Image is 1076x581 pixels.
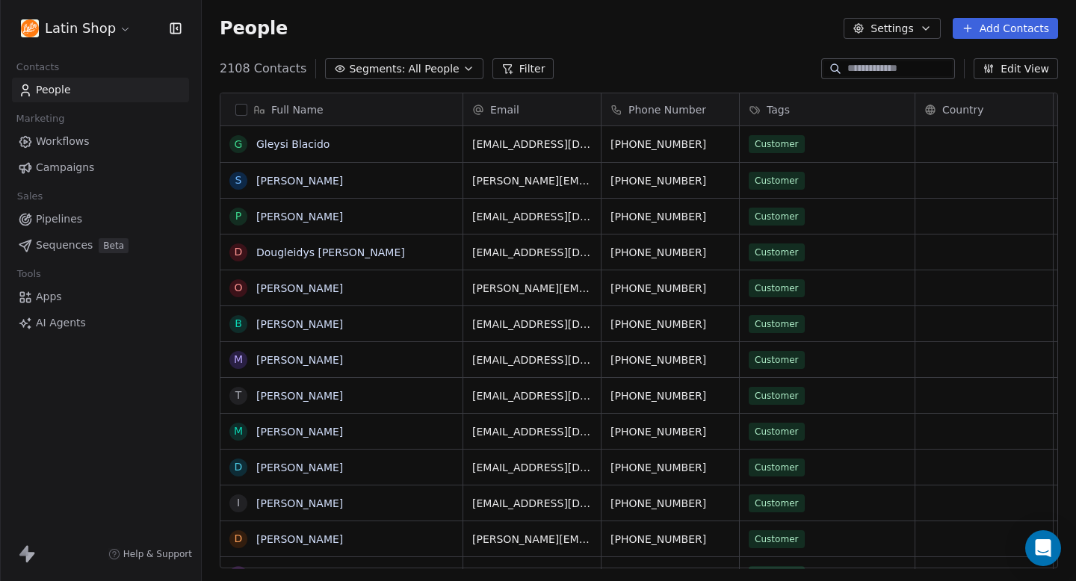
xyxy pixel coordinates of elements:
button: Add Contacts [953,18,1058,39]
span: [EMAIL_ADDRESS][DOMAIN_NAME] [472,317,592,332]
span: [PHONE_NUMBER] [610,281,730,296]
div: I [237,495,240,511]
span: Tags [767,102,790,117]
a: Workflows [12,129,189,154]
div: M [234,423,243,439]
span: [PERSON_NAME][EMAIL_ADDRESS][DOMAIN_NAME] [472,532,592,547]
button: Edit View [974,58,1058,79]
span: [PHONE_NUMBER] [610,209,730,224]
span: Customer [749,351,805,369]
span: Pipelines [36,211,82,227]
a: [PERSON_NAME] [256,569,343,581]
a: Gleysi Blacido [256,138,330,150]
a: Pipelines [12,207,189,232]
span: Customer [749,423,805,441]
button: Filter [492,58,554,79]
div: Country [915,93,1053,125]
span: [PHONE_NUMBER] [610,245,730,260]
div: Phone Number [602,93,739,125]
span: [PHONE_NUMBER] [610,460,730,475]
span: Customer [749,208,805,226]
div: B [235,316,242,332]
span: Customer [749,243,805,261]
span: Contacts [10,56,66,78]
span: [EMAIL_ADDRESS][DOMAIN_NAME] [472,209,592,224]
span: Marketing [10,108,71,130]
a: [PERSON_NAME] [256,390,343,402]
span: Customer [749,279,805,297]
a: [PERSON_NAME] [256,497,343,509]
div: O [234,280,242,296]
span: Workflows [36,134,90,149]
span: [PHONE_NUMBER] [610,173,730,188]
span: Apps [36,289,62,305]
span: [PHONE_NUMBER] [610,388,730,403]
a: [PERSON_NAME] [256,282,343,294]
a: [PERSON_NAME] [256,318,343,330]
div: Email [463,93,601,125]
span: [EMAIL_ADDRESS][DOMAIN_NAME] [472,245,592,260]
span: [PERSON_NAME][EMAIL_ADDRESS][PERSON_NAME][DOMAIN_NAME] [472,281,592,296]
a: Dougleidys [PERSON_NAME] [256,246,405,258]
a: SequencesBeta [12,233,189,258]
div: grid [220,126,463,569]
span: [PHONE_NUMBER] [610,424,730,439]
span: Help & Support [123,548,192,560]
span: [EMAIL_ADDRESS][DOMAIN_NAME] [472,496,592,511]
span: Campaigns [36,160,94,175]
span: 2108 Contacts [220,60,306,78]
a: AI Agents [12,311,189,335]
span: [EMAIL_ADDRESS][DOMAIN_NAME] [472,352,592,367]
span: People [36,82,71,98]
span: Country [942,102,984,117]
span: Sales [10,185,49,208]
div: G [235,137,243,152]
div: Open Intercom Messenger [1025,530,1061,566]
a: [PERSON_NAME] [256,426,343,438]
img: Untitled%20Project%20-%20logo%20original.png [21,19,39,37]
a: [PERSON_NAME] [256,462,343,473]
span: [PHONE_NUMBER] [610,532,730,547]
div: P [235,208,241,224]
span: Customer [749,459,805,476]
div: M [234,352,243,367]
span: Full Name [271,102,324,117]
span: [EMAIL_ADDRESS][DOMAIN_NAME] [472,388,592,403]
span: Phone Number [628,102,706,117]
span: [EMAIL_ADDRESS][DOMAIN_NAME] [472,460,592,475]
a: [PERSON_NAME] [256,211,343,223]
span: Customer [749,135,805,153]
a: Campaigns [12,155,189,180]
span: Tools [10,263,47,285]
div: Tags [740,93,915,125]
span: Customer [749,387,805,405]
button: Latin Shop [18,16,134,41]
span: AI Agents [36,315,86,331]
a: Apps [12,285,189,309]
a: [PERSON_NAME] [256,175,343,187]
span: [EMAIL_ADDRESS][DOMAIN_NAME] [472,424,592,439]
div: D [235,244,243,260]
div: Full Name [220,93,463,125]
button: Settings [844,18,940,39]
span: [PHONE_NUMBER] [610,137,730,152]
a: [PERSON_NAME] [256,354,343,366]
div: D [235,459,243,475]
span: Email [490,102,519,117]
span: Sequences [36,237,93,253]
span: Latin Shop [45,19,116,38]
a: [PERSON_NAME] [256,533,343,545]
span: [PHONE_NUMBER] [610,496,730,511]
span: People [220,17,288,40]
span: Customer [749,494,805,512]
span: Customer [749,530,805,548]
span: Beta [99,238,129,253]
div: S [235,173,242,188]
div: D [235,531,243,547]
div: T [235,388,242,403]
span: All People [408,61,459,77]
a: Help & Support [108,548,192,560]
span: [PHONE_NUMBER] [610,317,730,332]
span: [EMAIL_ADDRESS][DOMAIN_NAME] [472,137,592,152]
span: Customer [749,172,805,190]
